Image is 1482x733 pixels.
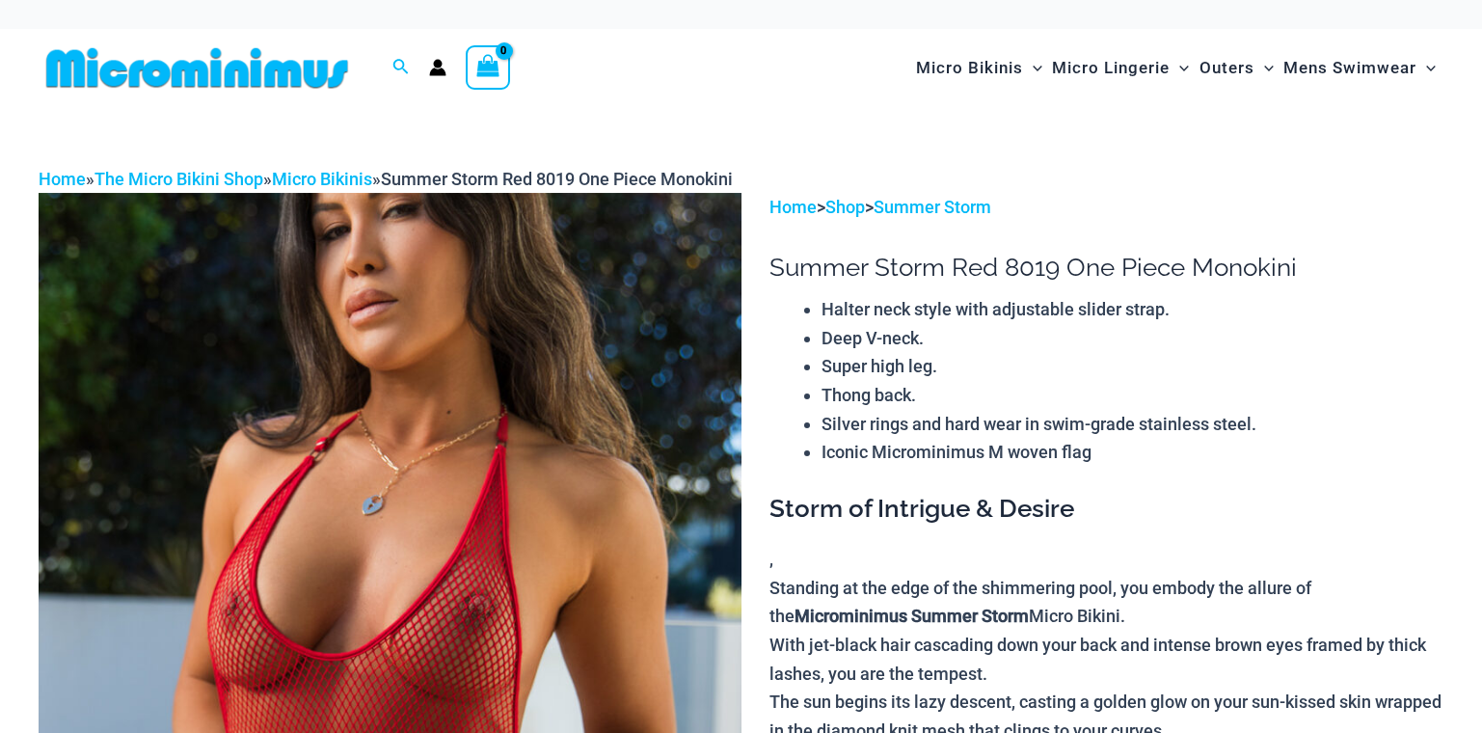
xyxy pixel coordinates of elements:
[1023,43,1042,93] span: Menu Toggle
[822,381,1443,410] li: Thong back.
[769,193,1443,222] p: > >
[1047,39,1194,97] a: Micro LingerieMenu ToggleMenu Toggle
[916,43,1023,93] span: Micro Bikinis
[392,56,410,80] a: Search icon link
[272,169,372,189] a: Micro Bikinis
[825,197,865,217] a: Shop
[1170,43,1189,93] span: Menu Toggle
[1283,43,1416,93] span: Mens Swimwear
[769,493,1443,526] h3: Storm of Intrigue & Desire
[1254,43,1274,93] span: Menu Toggle
[429,59,446,76] a: Account icon link
[1052,43,1170,93] span: Micro Lingerie
[39,169,733,189] span: » » »
[1199,43,1254,93] span: Outers
[769,253,1443,283] h1: Summer Storm Red 8019 One Piece Monokini
[1416,43,1436,93] span: Menu Toggle
[1195,39,1279,97] a: OutersMenu ToggleMenu Toggle
[769,197,817,217] a: Home
[466,45,510,90] a: View Shopping Cart, empty
[822,295,1443,324] li: Halter neck style with adjustable slider strap.
[1279,39,1441,97] a: Mens SwimwearMenu ToggleMenu Toggle
[381,169,733,189] span: Summer Storm Red 8019 One Piece Monokini
[908,36,1443,100] nav: Site Navigation
[911,39,1047,97] a: Micro BikinisMenu ToggleMenu Toggle
[39,169,86,189] a: Home
[822,324,1443,353] li: Deep V-neck.
[795,606,1029,626] b: Microminimus Summer Storm
[39,46,356,90] img: MM SHOP LOGO FLAT
[822,438,1443,467] li: Iconic Microminimus M woven flag
[94,169,263,189] a: The Micro Bikini Shop
[822,352,1443,381] li: Super high leg.
[822,410,1443,439] li: Silver rings and hard wear in swim-grade stainless steel.
[874,197,991,217] a: Summer Storm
